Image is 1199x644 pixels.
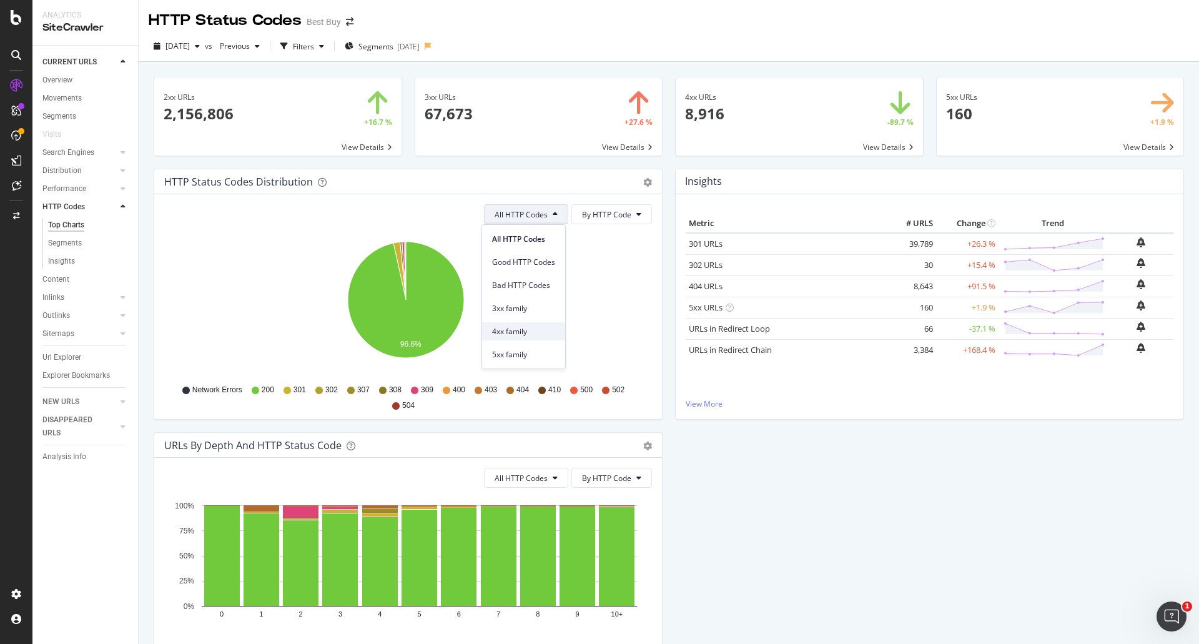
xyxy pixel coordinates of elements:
[48,255,129,268] a: Insights
[42,327,74,340] div: Sitemaps
[1182,602,1192,612] span: 1
[346,17,353,26] div: arrow-right-arrow-left
[886,318,936,339] td: 66
[1137,343,1145,353] div: bell-plus
[686,399,1173,409] a: View More
[42,74,72,87] div: Overview
[42,56,117,69] a: CURRENT URLS
[689,323,770,334] a: URLs in Redirect Loop
[42,92,129,105] a: Movements
[492,326,555,337] span: 4xx family
[400,340,422,349] text: 96.6%
[571,468,652,488] button: By HTTP Code
[42,74,129,87] a: Overview
[42,369,110,382] div: Explorer Bookmarks
[495,473,548,483] span: All HTTP Codes
[42,450,129,463] a: Analysis Info
[492,280,555,291] span: Bad HTTP Codes
[42,128,61,141] div: Visits
[689,259,723,270] a: 302 URLs
[453,385,465,395] span: 400
[293,41,314,52] div: Filters
[357,385,370,395] span: 307
[42,110,76,123] div: Segments
[495,209,548,220] span: All HTTP Codes
[936,339,999,360] td: +168.4 %
[42,21,128,35] div: SiteCrawler
[492,257,555,268] span: Good HTTP Codes
[42,92,82,105] div: Movements
[999,214,1108,233] th: Trend
[42,182,86,196] div: Performance
[643,178,652,187] div: gear
[42,351,81,364] div: Url Explorer
[175,502,194,510] text: 100%
[48,219,129,232] a: Top Charts
[1137,300,1145,310] div: bell-plus
[886,339,936,360] td: 3,384
[42,164,117,177] a: Distribution
[42,395,117,409] a: NEW URLS
[1137,279,1145,289] div: bell-plus
[184,602,195,611] text: 0%
[164,176,313,188] div: HTTP Status Codes Distribution
[48,237,129,250] a: Segments
[936,275,999,297] td: +91.5 %
[611,611,623,618] text: 10+
[42,450,86,463] div: Analysis Info
[42,10,128,21] div: Analytics
[262,385,274,395] span: 200
[42,395,79,409] div: NEW URLS
[48,237,82,250] div: Segments
[42,128,74,141] a: Visits
[689,302,723,313] a: 5xx URLs
[149,36,205,56] button: [DATE]
[685,173,722,190] h4: Insights
[643,442,652,450] div: gear
[42,291,64,304] div: Inlinks
[48,219,84,232] div: Top Charts
[325,385,338,395] span: 302
[548,385,561,395] span: 410
[42,201,117,214] a: HTTP Codes
[886,275,936,297] td: 8,643
[886,297,936,318] td: 160
[42,146,94,159] div: Search Engines
[612,385,624,395] span: 502
[307,16,341,28] div: Best Buy
[389,385,402,395] span: 308
[42,351,129,364] a: Url Explorer
[42,309,70,322] div: Outlinks
[457,611,461,618] text: 6
[582,473,631,483] span: By HTTP Code
[580,385,593,395] span: 500
[164,234,648,379] div: A chart.
[220,611,224,618] text: 0
[48,255,75,268] div: Insights
[492,349,555,360] span: 5xx family
[42,414,117,440] a: DISAPPEARED URLS
[42,273,69,286] div: Content
[215,41,250,51] span: Previous
[205,41,215,51] span: vs
[936,254,999,275] td: +15.4 %
[378,611,382,618] text: 4
[484,468,568,488] button: All HTTP Codes
[571,204,652,224] button: By HTTP Code
[1137,237,1145,247] div: bell-plus
[179,527,194,535] text: 75%
[294,385,306,395] span: 301
[299,611,303,618] text: 2
[936,233,999,255] td: +26.3 %
[492,234,555,245] span: All HTTP Codes
[42,56,97,69] div: CURRENT URLS
[886,233,936,255] td: 39,789
[397,41,420,52] div: [DATE]
[485,385,497,395] span: 403
[689,344,772,355] a: URLs in Redirect Chain
[402,400,415,411] span: 504
[1137,258,1145,268] div: bell-plus
[936,297,999,318] td: +1.9 %
[164,498,648,643] svg: A chart.
[42,164,82,177] div: Distribution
